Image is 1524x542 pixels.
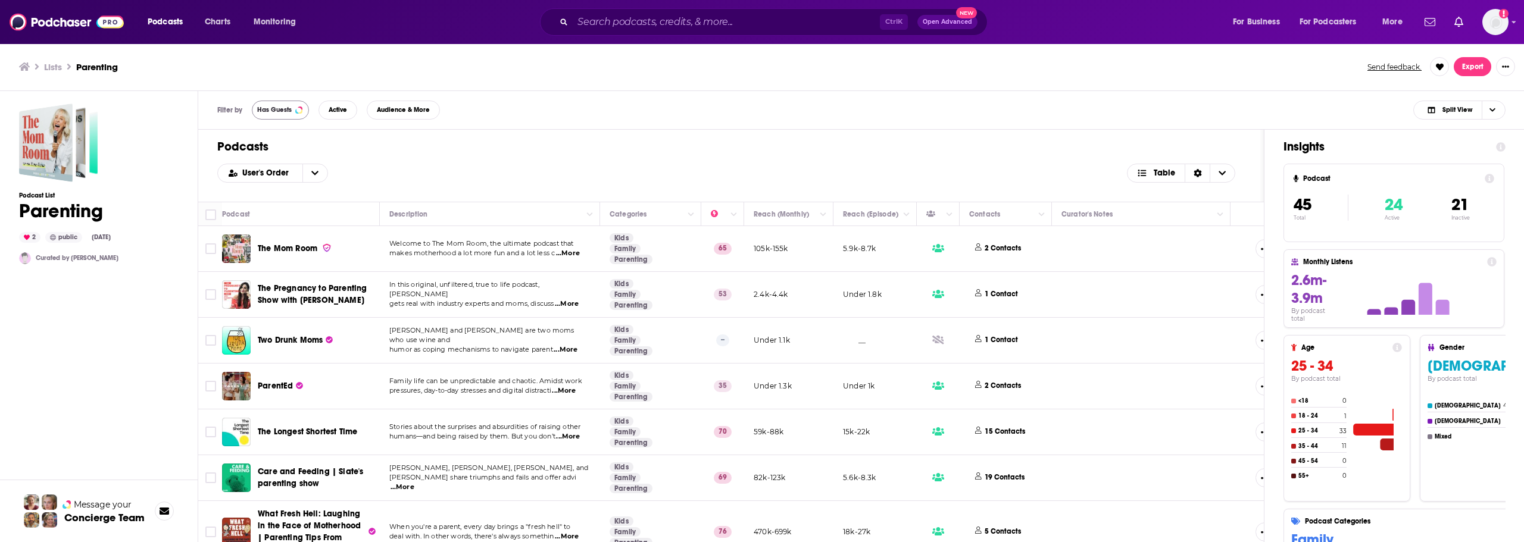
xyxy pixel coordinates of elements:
[222,326,251,355] img: Two Drunk Moms
[754,472,785,483] p: 82k-123k
[1127,164,1236,183] h2: Choose View
[754,527,792,537] p: 470k-699k
[610,290,641,299] a: Family
[19,192,118,199] h3: Podcast List
[318,101,357,120] button: Active
[367,101,440,120] button: Audience & More
[1435,402,1501,409] h4: [DEMOGRAPHIC_DATA]
[843,207,898,221] div: Reach (Episode)
[217,164,328,183] h2: Choose List sort
[24,512,39,528] img: Jon Profile
[610,438,652,447] a: Parenting
[1292,12,1374,32] button: open menu
[389,473,576,481] span: [PERSON_NAME] share triumphs and fails and offer advi
[1342,442,1347,450] h4: 11
[1305,517,1524,525] h4: Podcast Categories
[222,234,251,263] a: The Mom Room
[87,233,115,242] div: [DATE]
[258,243,332,255] a: The Mom Room
[956,7,978,18] span: New
[754,381,792,391] p: Under 1.3k
[24,494,39,510] img: Sydney Profile
[714,243,732,255] p: 65
[1382,14,1403,30] span: More
[610,207,647,221] div: Categories
[64,512,145,524] h3: Concierge Team
[389,299,554,308] span: gets real with industry experts and moms, discuss
[1451,215,1470,221] p: Inactive
[610,300,652,310] a: Parenting
[222,280,251,309] img: The Pregnancy to Parenting Show with Elizabeth Joy
[389,345,553,353] span: humor as coping mechanisms to navigate parent
[1298,427,1337,434] h4: 25 - 34
[258,243,317,253] span: The Mom Room
[714,526,732,538] p: 76
[242,169,293,177] span: User's Order
[1342,457,1347,465] h4: 0
[583,207,597,221] button: Column Actions
[1233,14,1280,30] span: For Business
[610,325,633,334] a: Kids
[389,280,539,298] span: In this original, unfiltered, true to life podcast, [PERSON_NAME]
[610,527,641,537] a: Family
[1374,12,1417,32] button: open menu
[985,289,1018,299] p: 1 Contact
[1294,215,1348,221] p: Total
[222,463,251,492] img: Care and Feeding | Slate's parenting show
[900,207,914,221] button: Column Actions
[1499,9,1509,18] svg: Add a profile image
[1413,101,1506,120] h2: Choose View
[1303,174,1480,183] h4: Podcast
[926,207,943,221] div: Has Guests
[843,472,876,483] p: 5.6k-8.3k
[1256,468,1274,487] button: Show More Button
[258,427,357,437] span: The Longest Shortest Time
[1482,9,1509,35] button: Show profile menu
[1294,195,1311,215] span: 45
[389,326,574,344] span: [PERSON_NAME] and [PERSON_NAME] are two moms who use wine and
[816,207,830,221] button: Column Actions
[10,11,124,33] img: Podchaser - Follow, Share and Rate Podcasts
[139,12,198,32] button: open menu
[1503,402,1511,409] h4: 43
[258,283,376,306] a: The Pregnancy to Parenting Show with [PERSON_NAME]
[985,381,1021,391] p: 2 Contacts
[258,381,293,391] span: ParentEd
[1291,307,1341,322] h4: By podcast total
[19,104,98,182] span: Parenting
[610,244,641,253] a: Family
[1339,427,1347,435] h4: 33
[610,473,641,483] a: Family
[1035,207,1049,221] button: Column Actions
[1291,375,1402,383] h4: By podcast total
[222,418,251,446] a: The Longest Shortest Time
[610,279,633,289] a: Kids
[1435,418,1505,425] h4: [DEMOGRAPHIC_DATA]
[148,14,183,30] span: Podcasts
[754,207,809,221] div: Reach (Monthly)
[1482,9,1509,35] span: Logged in as DrRosina
[942,207,957,221] button: Column Actions
[205,335,216,346] span: Toggle select row
[19,252,31,264] a: mmullin
[389,522,571,531] span: When you're a parent, every day brings a "fresh hell" to
[985,472,1025,483] p: 19 Contacts
[684,207,698,221] button: Column Actions
[254,14,296,30] span: Monitoring
[1154,169,1175,177] span: Table
[610,346,652,356] a: Parenting
[1256,331,1274,350] button: Show More Button
[205,472,216,483] span: Toggle select row
[19,199,118,223] h1: Parenting
[1454,57,1491,76] button: Export
[391,483,414,492] span: ...More
[205,381,216,391] span: Toggle select row
[1298,412,1342,419] h4: 18 - 24
[880,14,908,30] span: Ctrl K
[1298,443,1339,450] h4: 35 - 44
[302,164,327,182] button: open menu
[1298,397,1340,405] h4: <18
